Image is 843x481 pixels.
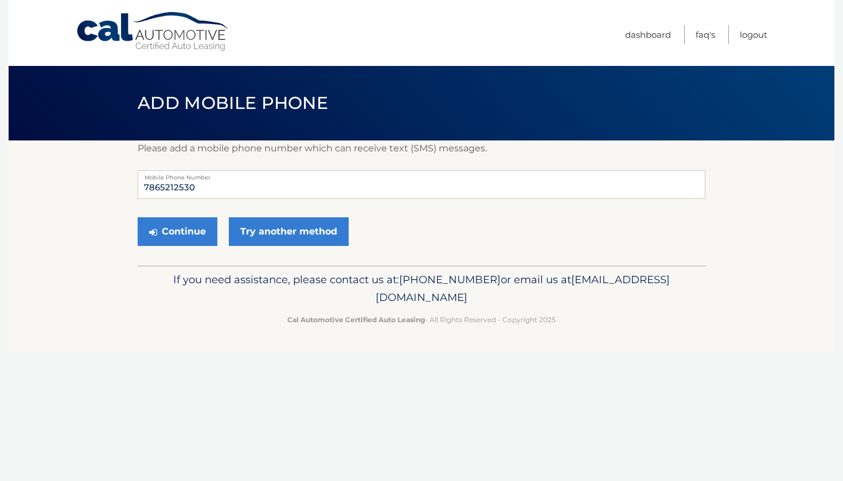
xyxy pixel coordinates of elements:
a: Logout [740,25,767,44]
p: If you need assistance, please contact us at: or email us at [145,271,698,307]
a: Dashboard [625,25,671,44]
span: Add Mobile Phone [138,92,328,114]
input: Mobile Phone Number [138,170,705,199]
span: [PHONE_NUMBER] [399,273,501,286]
a: Try another method [229,217,349,246]
p: - All Rights Reserved - Copyright 2025 [145,314,698,326]
label: Mobile Phone Number [138,170,705,179]
a: FAQ's [696,25,715,44]
a: Cal Automotive [76,11,231,52]
button: Continue [138,217,217,246]
strong: Cal Automotive Certified Auto Leasing [287,315,425,324]
p: Please add a mobile phone number which can receive text (SMS) messages. [138,140,705,157]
